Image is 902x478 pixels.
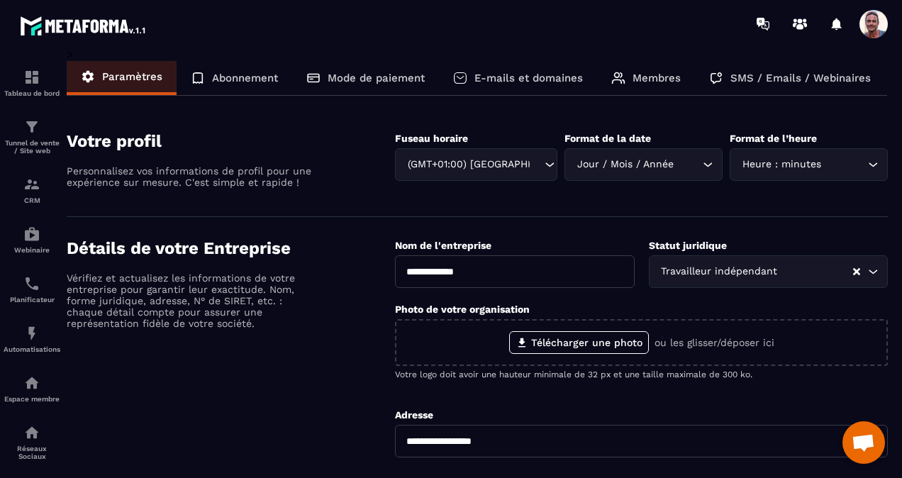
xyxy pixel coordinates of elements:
label: Format de l’heure [730,133,817,144]
p: SMS / Emails / Webinaires [730,72,871,84]
p: Personnalisez vos informations de profil pour une expérience sur mesure. C'est simple et rapide ! [67,165,315,188]
a: automationsautomationsAutomatisations [4,314,60,364]
label: Adresse [395,409,433,421]
p: ou les glisser/déposer ici [655,337,774,348]
p: Planificateur [4,296,60,304]
img: automations [23,325,40,342]
a: social-networksocial-networkRéseaux Sociaux [4,413,60,471]
label: Nom de l'entreprise [395,240,491,251]
button: Clear Selected [853,267,860,277]
p: Tableau de bord [4,89,60,97]
span: Heure : minutes [739,157,824,172]
img: social-network [23,424,40,441]
p: CRM [4,196,60,204]
p: Abonnement [212,72,278,84]
input: Search for option [824,157,864,172]
img: formation [23,69,40,86]
p: E-mails et domaines [474,72,583,84]
img: formation [23,176,40,193]
div: Search for option [730,148,888,181]
img: automations [23,226,40,243]
label: Statut juridique [649,240,727,251]
img: logo [20,13,147,38]
a: Ouvrir le chat [842,421,885,464]
p: Tunnel de vente / Site web [4,139,60,155]
span: Travailleur indépendant [658,264,781,279]
p: Mode de paiement [328,72,425,84]
a: automationsautomationsWebinaire [4,215,60,265]
p: Webinaire [4,246,60,254]
label: Photo de votre organisation [395,304,530,315]
a: schedulerschedulerPlanificateur [4,265,60,314]
h4: Détails de votre Entreprise [67,238,395,258]
div: Search for option [395,148,557,181]
input: Search for option [530,157,541,172]
a: formationformationTunnel de vente / Site web [4,108,60,165]
img: formation [23,118,40,135]
img: scheduler [23,275,40,292]
label: Télécharger une photo [509,331,649,354]
input: Search for option [781,264,852,279]
a: formationformationCRM [4,165,60,215]
p: Réseaux Sociaux [4,445,60,460]
input: Search for option [676,157,699,172]
label: Fuseau horaire [395,133,468,144]
p: Membres [633,72,681,84]
p: Paramètres [102,70,162,83]
p: Vérifiez et actualisez les informations de votre entreprise pour garantir leur exactitude. Nom, f... [67,272,315,329]
h4: Votre profil [67,131,395,151]
span: Jour / Mois / Année [574,157,676,172]
p: Automatisations [4,345,60,353]
p: Espace membre [4,395,60,403]
p: Votre logo doit avoir une hauteur minimale de 32 px et une taille maximale de 300 ko. [395,369,888,379]
a: formationformationTableau de bord [4,58,60,108]
div: Search for option [649,255,888,288]
span: (GMT+01:00) [GEOGRAPHIC_DATA] [404,157,530,172]
label: Format de la date [564,133,651,144]
img: automations [23,374,40,391]
a: automationsautomationsEspace membre [4,364,60,413]
div: Search for option [564,148,723,181]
